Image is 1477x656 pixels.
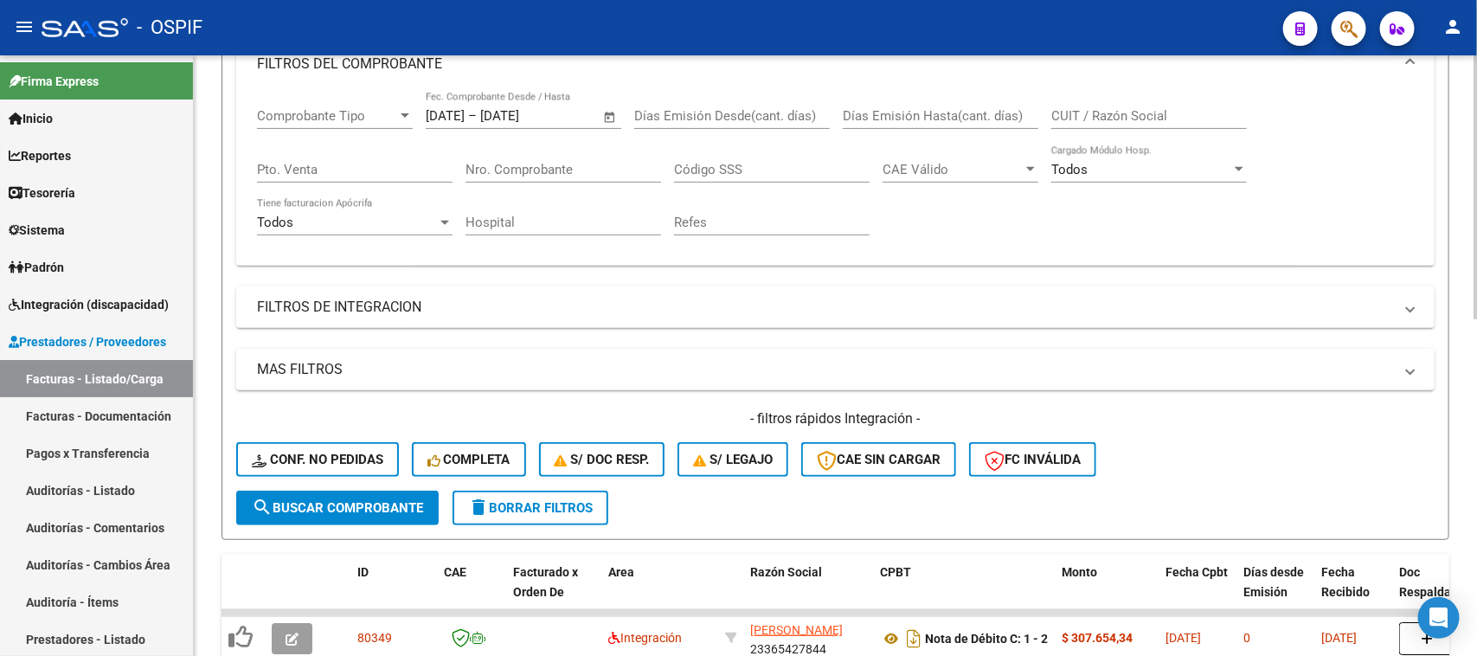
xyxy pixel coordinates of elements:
span: Tesorería [9,183,75,203]
span: Borrar Filtros [468,500,593,516]
span: Buscar Comprobante [252,500,423,516]
mat-icon: menu [14,16,35,37]
span: Razón Social [750,565,822,579]
span: [DATE] [1166,631,1201,645]
button: Completa [412,442,526,477]
button: FC Inválida [969,442,1096,477]
mat-icon: search [252,497,273,518]
span: Todos [1051,162,1088,177]
div: Open Intercom Messenger [1418,597,1460,639]
span: – [468,108,477,124]
h4: - filtros rápidos Integración - [236,409,1435,428]
span: Fecha Recibido [1321,565,1370,599]
input: Fecha inicio [426,108,465,124]
datatable-header-cell: Razón Social [743,554,873,630]
datatable-header-cell: Fecha Recibido [1314,554,1392,630]
mat-expansion-panel-header: MAS FILTROS [236,349,1435,390]
span: Todos [257,215,293,230]
span: Prestadores / Proveedores [9,332,166,351]
button: S/ Doc Resp. [539,442,665,477]
span: [PERSON_NAME] [750,623,843,637]
span: Padrón [9,258,64,277]
span: CPBT [880,565,911,579]
datatable-header-cell: Monto [1055,554,1159,630]
button: S/ legajo [677,442,788,477]
span: Integración [608,631,682,645]
mat-icon: delete [468,497,489,518]
strong: $ 307.654,34 [1062,631,1133,645]
span: Facturado x Orden De [513,565,578,599]
div: FILTROS DEL COMPROBANTE [236,92,1435,266]
datatable-header-cell: CAE [437,554,506,630]
span: Reportes [9,146,71,165]
span: Area [608,565,634,579]
span: 80349 [357,631,392,645]
span: Completa [427,452,511,467]
span: - OSPIF [137,9,202,47]
button: Conf. no pedidas [236,442,399,477]
span: Firma Express [9,72,99,91]
span: Comprobante Tipo [257,108,397,124]
span: CAE Válido [883,162,1023,177]
span: Integración (discapacidad) [9,295,169,314]
span: Conf. no pedidas [252,452,383,467]
span: ID [357,565,369,579]
mat-expansion-panel-header: FILTROS DE INTEGRACION [236,286,1435,328]
span: Monto [1062,565,1097,579]
mat-expansion-panel-header: FILTROS DEL COMPROBANTE [236,36,1435,92]
i: Descargar documento [902,625,925,653]
datatable-header-cell: ID [350,554,437,630]
mat-panel-title: FILTROS DE INTEGRACION [257,298,1393,317]
strong: Nota de Débito C: 1 - 2 [925,632,1048,646]
span: [DATE] [1321,631,1357,645]
mat-panel-title: MAS FILTROS [257,360,1393,379]
button: Open calendar [600,107,620,127]
span: Doc Respaldatoria [1399,565,1477,599]
span: Inicio [9,109,53,128]
datatable-header-cell: Fecha Cpbt [1159,554,1236,630]
button: Buscar Comprobante [236,491,439,525]
datatable-header-cell: Días desde Emisión [1236,554,1314,630]
datatable-header-cell: Facturado x Orden De [506,554,601,630]
span: CAE [444,565,466,579]
span: CAE SIN CARGAR [817,452,941,467]
mat-panel-title: FILTROS DEL COMPROBANTE [257,55,1393,74]
span: Sistema [9,221,65,240]
span: Fecha Cpbt [1166,565,1228,579]
datatable-header-cell: CPBT [873,554,1055,630]
span: FC Inválida [985,452,1081,467]
span: S/ legajo [693,452,773,467]
span: Días desde Emisión [1243,565,1304,599]
datatable-header-cell: Area [601,554,718,630]
button: Borrar Filtros [453,491,608,525]
button: CAE SIN CARGAR [801,442,956,477]
span: 0 [1243,631,1250,645]
input: Fecha fin [480,108,564,124]
span: S/ Doc Resp. [555,452,650,467]
mat-icon: person [1442,16,1463,37]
